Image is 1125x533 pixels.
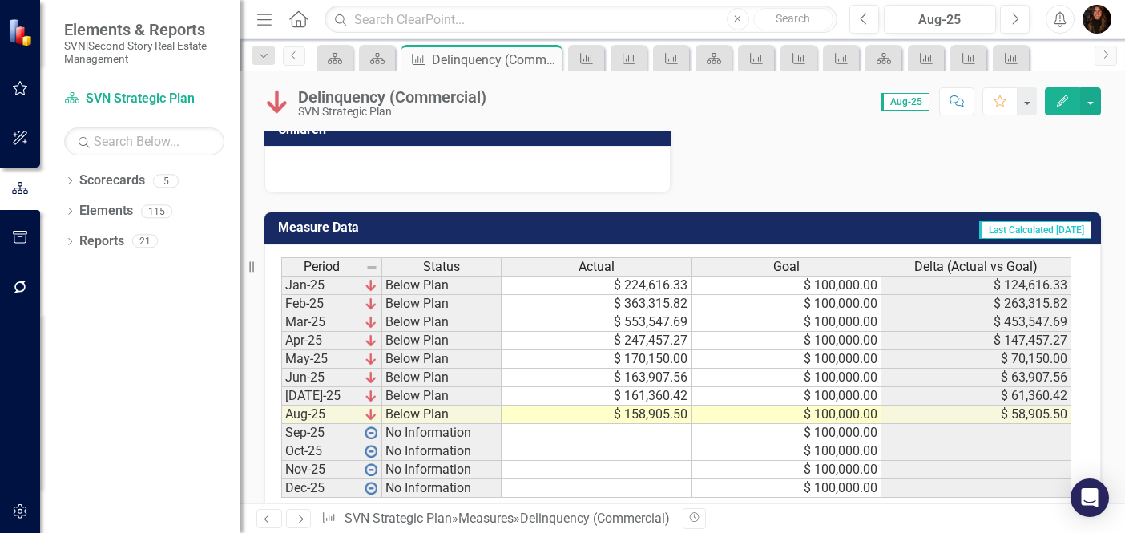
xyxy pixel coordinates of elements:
[692,369,881,387] td: $ 100,000.00
[382,424,502,442] td: No Information
[278,123,663,137] h3: Children
[281,442,361,461] td: Oct-25
[382,350,502,369] td: Below Plan
[365,261,378,274] img: 8DAGhfEEPCf229AAAAAElFTkSuQmCC
[502,369,692,387] td: $ 163,907.56
[692,461,881,479] td: $ 100,000.00
[881,313,1071,332] td: $ 453,547.69
[141,204,172,218] div: 115
[502,406,692,424] td: $ 158,905.50
[365,408,377,421] img: KIVvID6XQLnem7Jwd5RGsJlsyZvnEO8ojW1w+8UqMjn4yonOQRrQskXCXGmASKTRYCiTqJOcojskkyr07L4Z+PfWUOM8Y5yiO...
[881,276,1071,295] td: $ 124,616.33
[345,511,452,526] a: SVN Strategic Plan
[79,172,145,190] a: Scorecards
[281,295,361,313] td: Feb-25
[773,260,800,274] span: Goal
[365,297,377,310] img: KIVvID6XQLnem7Jwd5RGsJlsyZvnEO8ojW1w+8UqMjn4yonOQRrQskXCXGmASKTRYCiTqJOcojskkyr07L4Z+PfWUOM8Y5yiO...
[881,369,1071,387] td: $ 63,907.56
[281,424,361,442] td: Sep-25
[281,406,361,424] td: Aug-25
[281,479,361,498] td: Dec-25
[502,332,692,350] td: $ 247,457.27
[692,424,881,442] td: $ 100,000.00
[264,89,290,115] img: Below Plan
[382,442,502,461] td: No Information
[382,369,502,387] td: Below Plan
[692,295,881,313] td: $ 100,000.00
[881,350,1071,369] td: $ 70,150.00
[365,463,377,476] img: wPkqUstsMhMTgAAAABJRU5ErkJggg==
[64,20,224,39] span: Elements & Reports
[325,6,837,34] input: Search ClearPoint...
[278,220,617,235] h3: Measure Data
[281,350,361,369] td: May-25
[281,369,361,387] td: Jun-25
[365,390,377,402] img: KIVvID6XQLnem7Jwd5RGsJlsyZvnEO8ojW1w+8UqMjn4yonOQRrQskXCXGmASKTRYCiTqJOcojskkyr07L4Z+PfWUOM8Y5yiO...
[753,8,833,30] button: Search
[79,202,133,220] a: Elements
[502,295,692,313] td: $ 363,315.82
[692,479,881,498] td: $ 100,000.00
[365,445,377,458] img: wPkqUstsMhMTgAAAABJRU5ErkJggg==
[281,332,361,350] td: Apr-25
[884,5,996,34] button: Aug-25
[281,276,361,295] td: Jan-25
[382,313,502,332] td: Below Plan
[382,406,502,424] td: Below Plan
[502,313,692,332] td: $ 553,547.69
[458,511,514,526] a: Measures
[881,93,929,111] span: Aug-25
[304,260,340,274] span: Period
[153,174,179,188] div: 5
[692,406,881,424] td: $ 100,000.00
[692,276,881,295] td: $ 100,000.00
[692,350,881,369] td: $ 100,000.00
[132,235,158,248] div: 21
[365,426,377,439] img: wPkqUstsMhMTgAAAABJRU5ErkJggg==
[692,442,881,461] td: $ 100,000.00
[382,461,502,479] td: No Information
[8,18,36,46] img: ClearPoint Strategy
[382,332,502,350] td: Below Plan
[881,332,1071,350] td: $ 147,457.27
[365,279,377,292] img: KIVvID6XQLnem7Jwd5RGsJlsyZvnEO8ojW1w+8UqMjn4yonOQRrQskXCXGmASKTRYCiTqJOcojskkyr07L4Z+PfWUOM8Y5yiO...
[520,511,670,526] div: Delinquency (Commercial)
[881,387,1071,406] td: $ 61,360.42
[382,276,502,295] td: Below Plan
[365,334,377,347] img: KIVvID6XQLnem7Jwd5RGsJlsyZvnEO8ojW1w+8UqMjn4yonOQRrQskXCXGmASKTRYCiTqJOcojskkyr07L4Z+PfWUOM8Y5yiO...
[281,387,361,406] td: [DATE]-25
[382,387,502,406] td: Below Plan
[1083,5,1111,34] img: Jill Allen
[692,313,881,332] td: $ 100,000.00
[776,12,810,25] span: Search
[382,479,502,498] td: No Information
[365,482,377,495] img: wPkqUstsMhMTgAAAABJRU5ErkJggg==
[579,260,615,274] span: Actual
[889,10,990,30] div: Aug-25
[298,106,486,118] div: SVN Strategic Plan
[365,371,377,384] img: KIVvID6XQLnem7Jwd5RGsJlsyZvnEO8ojW1w+8UqMjn4yonOQRrQskXCXGmASKTRYCiTqJOcojskkyr07L4Z+PfWUOM8Y5yiO...
[881,406,1071,424] td: $ 58,905.50
[979,221,1091,239] span: Last Calculated [DATE]
[298,88,486,106] div: Delinquency (Commercial)
[502,387,692,406] td: $ 161,360.42
[365,316,377,329] img: KIVvID6XQLnem7Jwd5RGsJlsyZvnEO8ojW1w+8UqMjn4yonOQRrQskXCXGmASKTRYCiTqJOcojskkyr07L4Z+PfWUOM8Y5yiO...
[79,232,124,251] a: Reports
[502,350,692,369] td: $ 170,150.00
[64,127,224,155] input: Search Below...
[1071,478,1109,517] div: Open Intercom Messenger
[281,461,361,479] td: Nov-25
[321,510,671,528] div: » »
[64,90,224,108] a: SVN Strategic Plan
[382,295,502,313] td: Below Plan
[365,353,377,365] img: KIVvID6XQLnem7Jwd5RGsJlsyZvnEO8ojW1w+8UqMjn4yonOQRrQskXCXGmASKTRYCiTqJOcojskkyr07L4Z+PfWUOM8Y5yiO...
[914,260,1038,274] span: Delta (Actual vs Goal)
[692,387,881,406] td: $ 100,000.00
[423,260,460,274] span: Status
[502,276,692,295] td: $ 224,616.33
[432,50,558,70] div: Delinquency (Commercial)
[692,332,881,350] td: $ 100,000.00
[281,313,361,332] td: Mar-25
[881,295,1071,313] td: $ 263,315.82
